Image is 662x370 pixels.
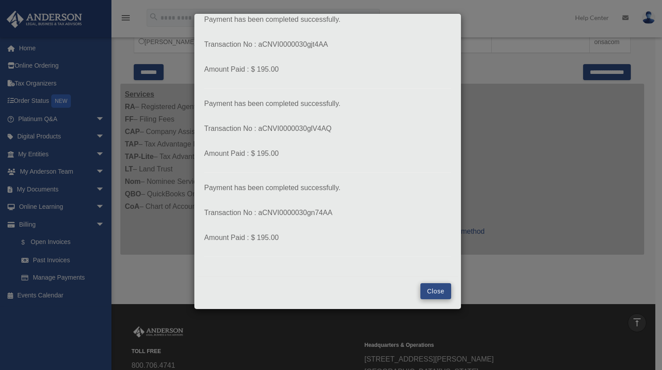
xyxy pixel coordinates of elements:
[204,182,451,194] p: Payment has been completed successfully.
[204,232,451,244] p: Amount Paid : $ 195.00
[204,207,451,219] p: Transaction No : aCNVI0000030gn74AA
[204,63,451,76] p: Amount Paid : $ 195.00
[204,147,451,160] p: Amount Paid : $ 195.00
[204,98,451,110] p: Payment has been completed successfully.
[204,122,451,135] p: Transaction No : aCNVI0000030glV4AQ
[204,13,451,26] p: Payment has been completed successfully.
[204,38,451,51] p: Transaction No : aCNVI0000030gjt4AA
[420,283,451,299] button: Close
